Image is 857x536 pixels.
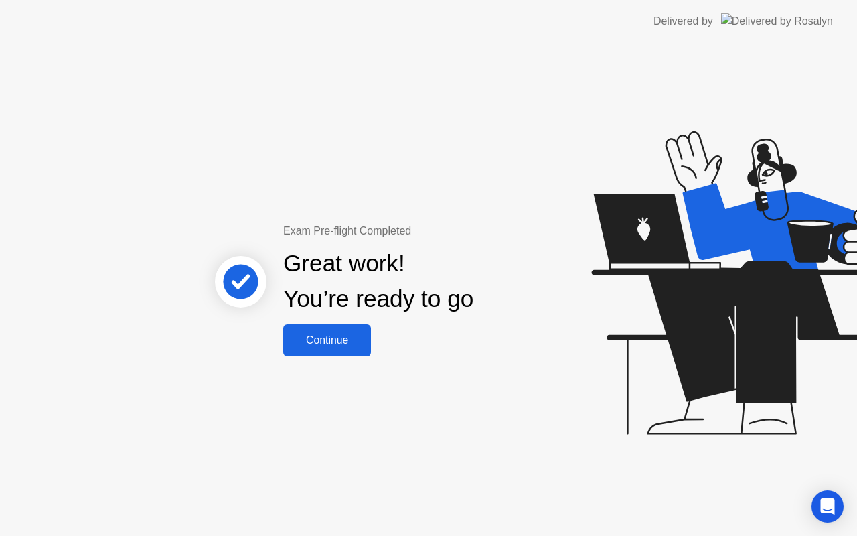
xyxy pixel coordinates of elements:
div: Exam Pre-flight Completed [283,223,560,239]
img: Delivered by Rosalyn [721,13,833,29]
div: Great work! You’re ready to go [283,246,473,317]
button: Continue [283,324,371,356]
div: Continue [287,334,367,346]
div: Open Intercom Messenger [811,490,844,523]
div: Delivered by [653,13,713,29]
